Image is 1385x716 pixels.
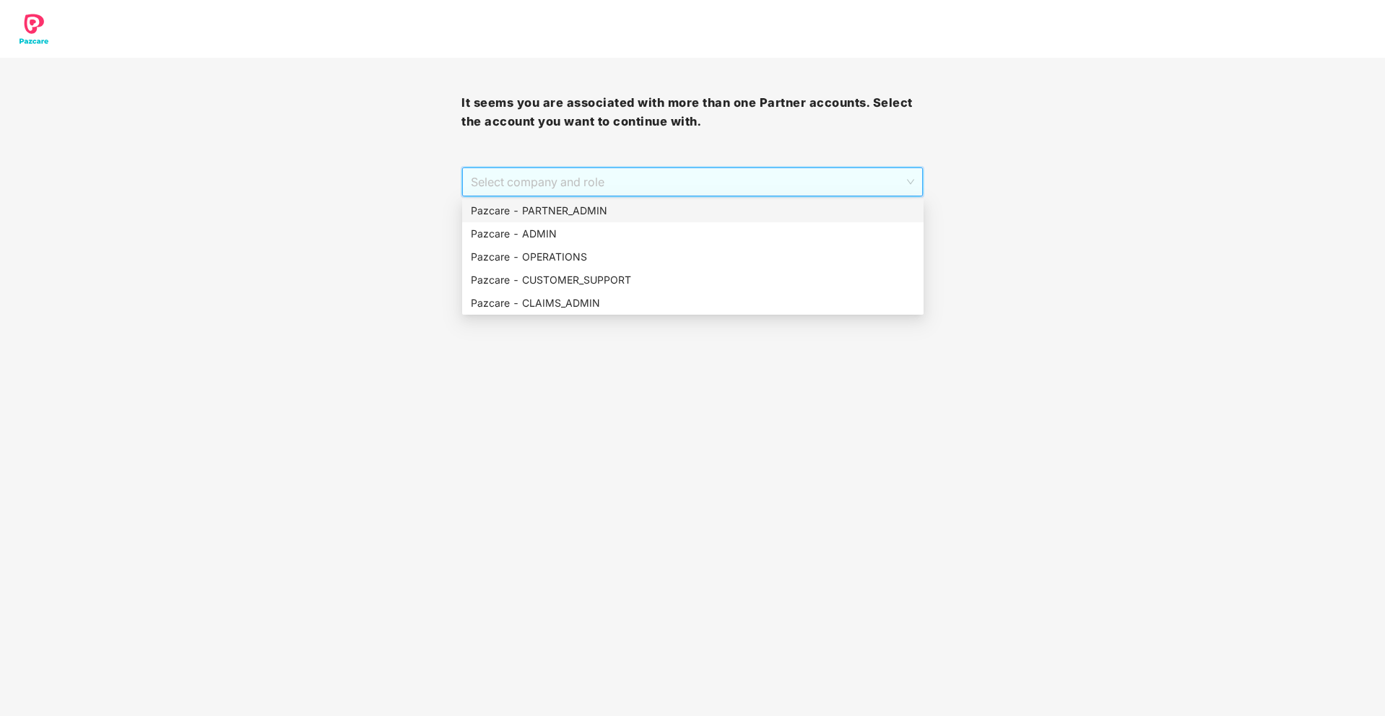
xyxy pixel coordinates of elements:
div: Pazcare - ADMIN [462,222,924,245]
div: Pazcare - OPERATIONS [462,245,924,268]
span: Select company and role [471,168,913,196]
h3: It seems you are associated with more than one Partner accounts. Select the account you want to c... [461,94,923,131]
div: Pazcare - OPERATIONS [471,249,915,265]
div: Pazcare - PARTNER_ADMIN [471,203,915,219]
div: Pazcare - CLAIMS_ADMIN [471,295,915,311]
div: Pazcare - CUSTOMER_SUPPORT [471,272,915,288]
div: Pazcare - PARTNER_ADMIN [462,199,924,222]
div: Pazcare - ADMIN [471,226,915,242]
div: Pazcare - CLAIMS_ADMIN [462,292,924,315]
div: Pazcare - CUSTOMER_SUPPORT [462,268,924,292]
